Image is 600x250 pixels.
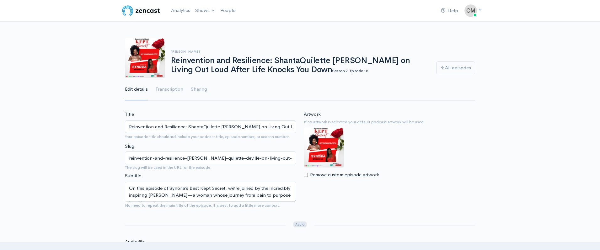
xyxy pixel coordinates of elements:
[125,182,296,202] textarea: On this episode of Synoria’s Best Kept Secret, we’re joined by the incredibly inspiring [PERSON_N...
[350,68,368,73] small: Episode 18
[310,171,379,178] label: Remove custom episode artwork
[169,134,177,139] strong: not
[125,203,280,208] small: No need to repeat the main title of the episode, it's best to add a little more context.
[304,111,321,118] label: Artwork
[125,152,296,164] input: title-of-episode
[169,4,193,17] a: Analytics
[464,4,477,17] img: ...
[125,143,134,150] label: Slug
[125,238,145,246] label: Audio file
[191,78,207,101] a: Sharing
[125,164,296,171] small: The slug will be used in the URL for the episode.
[438,4,461,18] a: Help
[171,50,429,53] h6: [PERSON_NAME]
[121,4,161,17] img: ZenCast Logo
[171,56,429,74] h1: Reinvention and Resilience: ShantaQuilette [PERSON_NAME] on Living Out Loud After Life Knocks You...
[193,4,218,18] a: Shows
[125,172,141,179] label: Subtitle
[155,78,183,101] a: Transcription
[218,4,238,17] a: People
[293,221,306,227] span: Audio
[579,229,594,244] iframe: gist-messenger-bubble-iframe
[332,68,347,73] small: Season 2
[125,111,134,118] label: Title
[125,120,296,133] input: What is the episode's title?
[125,78,148,101] a: Edit details
[304,119,475,125] small: If no artwork is selected your default podcast artwork will be used
[436,61,475,74] a: All episodes
[125,134,290,139] small: Your episode title should include your podcast title, episode number, or season number.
